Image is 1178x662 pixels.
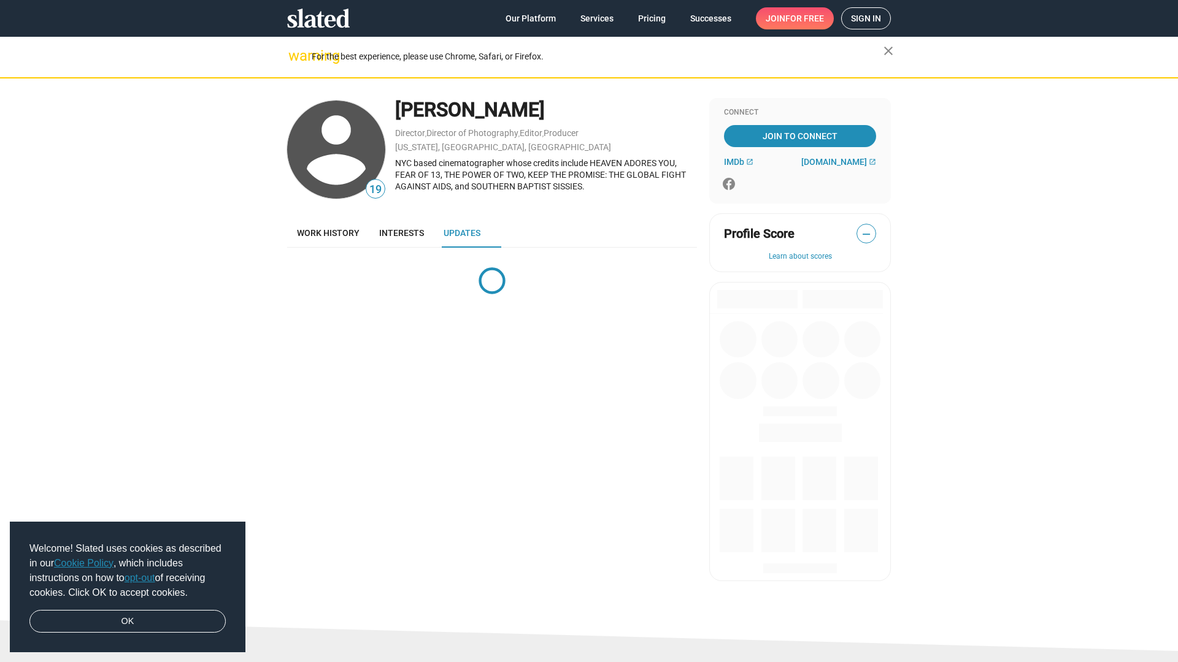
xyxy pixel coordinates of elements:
span: Pricing [638,7,666,29]
button: Learn about scores [724,252,876,262]
div: NYC based cinematographer whose credits include HEAVEN ADORES YOU, FEAR OF 13, THE POWER OF TWO, ... [395,158,697,192]
a: [US_STATE], [GEOGRAPHIC_DATA], [GEOGRAPHIC_DATA] [395,142,611,152]
a: Pricing [628,7,676,29]
a: Director of Photography [426,128,518,138]
span: , [518,131,520,137]
span: Interests [379,228,424,238]
mat-icon: warning [288,48,303,63]
mat-icon: open_in_new [869,158,876,165]
span: Join To Connect [726,125,874,147]
span: [DOMAIN_NAME] [801,157,867,167]
a: dismiss cookie message [29,610,226,633]
span: Services [580,7,614,29]
a: Join To Connect [724,125,876,147]
span: Welcome! Slated uses cookies as described in our , which includes instructions on how to of recei... [29,541,226,600]
div: cookieconsent [10,522,245,653]
span: Join [766,7,824,29]
span: Profile Score [724,226,795,242]
a: Director [395,128,425,138]
mat-icon: open_in_new [746,158,753,165]
a: Work history [287,218,369,248]
a: Producer [544,128,579,138]
a: Our Platform [496,7,566,29]
div: For the best experience, please use Chrome, Safari, or Firefox. [312,48,883,65]
span: Sign in [851,8,881,29]
div: Connect [724,108,876,118]
a: Updates [434,218,490,248]
a: Services [571,7,623,29]
span: Updates [444,228,480,238]
mat-icon: close [881,44,896,58]
a: Sign in [841,7,891,29]
span: for free [785,7,824,29]
a: Interests [369,218,434,248]
span: IMDb [724,157,744,167]
span: Work history [297,228,360,238]
span: , [542,131,544,137]
a: Joinfor free [756,7,834,29]
a: [DOMAIN_NAME] [801,157,876,167]
a: IMDb [724,157,753,167]
span: Our Platform [506,7,556,29]
span: — [857,226,876,242]
div: [PERSON_NAME] [395,97,697,123]
a: opt-out [125,573,155,583]
a: Successes [680,7,741,29]
span: , [425,131,426,137]
span: 19 [366,181,385,198]
a: Cookie Policy [54,558,114,568]
span: Successes [690,7,731,29]
a: Editor [520,128,542,138]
